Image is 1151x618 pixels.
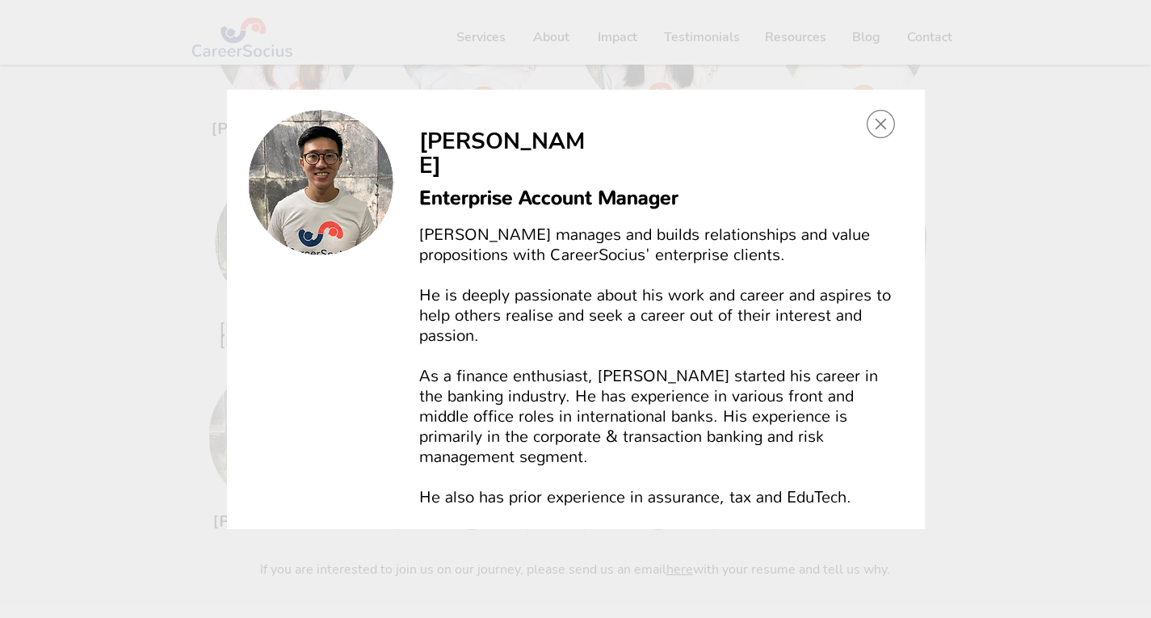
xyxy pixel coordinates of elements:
[419,285,895,366] p: He is deeply passionate about his work and career and aspires to help others realise and seek a c...
[419,129,593,179] h2: [PERSON_NAME]
[419,225,895,285] p: [PERSON_NAME] manages and builds relationships and value propositions with CareerSocius' enterpri...
[867,110,895,138] div: Back to site
[419,185,678,211] span: Enterprise Account Manager
[419,366,895,507] p: As a finance enthusiast, [PERSON_NAME] started his career in the banking industry. He has experie...
[248,110,393,255] img: Keller.png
